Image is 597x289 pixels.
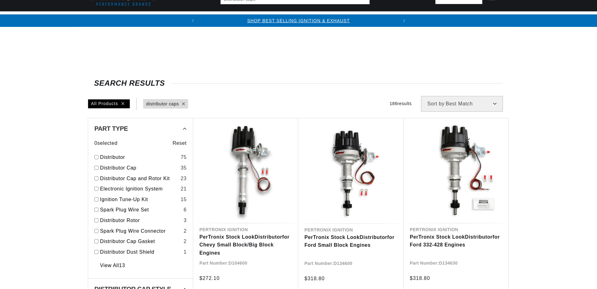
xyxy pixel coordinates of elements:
div: 1 [183,248,187,256]
summary: Spark Plug Wires [442,12,501,26]
summary: Motorcycle [501,12,545,26]
span: Part Type [94,125,128,132]
button: Translation missing: en.sections.announcements.next_announcement [398,14,410,27]
a: PerTronix Stock LookDistributorfor Ford Small Block Engines [304,233,397,249]
div: All Products [88,99,130,109]
summary: Coils & Distributors [155,12,224,26]
a: Distributor Cap [100,164,178,172]
a: SHOP BEST SELLING IGNITION & EXHAUST [247,18,350,23]
a: Electronic Ignition System [100,185,178,193]
a: Spark Plug Wire Connector [100,227,181,235]
summary: Battery Products [380,12,442,26]
a: Distributor Rotor [100,216,181,225]
a: Distributor Cap and Rotor Kit [100,175,178,183]
select: Sort by [421,96,503,112]
summary: Headers, Exhausts & Components [224,12,333,26]
summary: Ignition Conversions [88,12,155,26]
span: 0 selected [94,139,118,147]
div: 15 [181,195,187,204]
div: 35 [181,164,187,172]
a: Distributor Cap Gasket [100,237,181,246]
a: Distributor [100,153,178,161]
div: 1 of 2 [199,17,398,24]
span: Sort by [427,101,444,106]
a: distributor caps [146,100,179,107]
span: Reset [173,139,187,147]
div: 3 [183,216,187,225]
slideshow-component: Translation missing: en.sections.announcements.announcement_bar [72,14,525,27]
a: PerTronix Stock LookDistributorfor Ford 332-428 Engines [410,233,502,249]
a: Spark Plug Wire Set [100,206,181,214]
summary: Engine Swaps [333,12,380,26]
a: PerTronix Stock LookDistributorfor Chevy Small Block/Big Block Engines [199,233,292,257]
div: 6 [183,206,187,214]
a: Distributor Dust Shield [100,248,181,256]
a: Ignition Tune-Up Kit [100,195,178,204]
div: Announcement [199,17,398,24]
div: SEARCH RESULTS [94,80,503,86]
button: Translation missing: en.sections.announcements.previous_announcement [187,14,199,27]
span: 186 results [389,101,412,106]
div: 2 [183,237,187,246]
div: 23 [181,175,187,183]
a: View All 13 [100,261,125,270]
div: 21 [181,185,187,193]
div: 2 [183,227,187,235]
div: 75 [181,153,187,161]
